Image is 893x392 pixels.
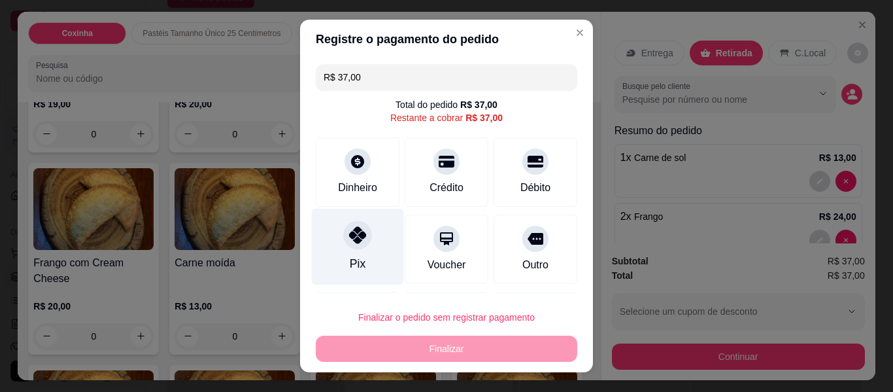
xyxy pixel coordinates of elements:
[428,257,466,273] div: Voucher
[350,255,365,272] div: Pix
[396,98,497,111] div: Total do pedido
[460,98,497,111] div: R$ 37,00
[520,180,550,196] div: Débito
[338,180,377,196] div: Dinheiro
[430,180,463,196] div: Crédito
[324,64,569,90] input: Ex.: hambúrguer de cordeiro
[316,304,577,330] button: Finalizar o pedido sem registrar pagamento
[569,22,590,43] button: Close
[390,111,503,124] div: Restante a cobrar
[465,111,503,124] div: R$ 37,00
[522,257,548,273] div: Outro
[300,20,593,59] header: Registre o pagamento do pedido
